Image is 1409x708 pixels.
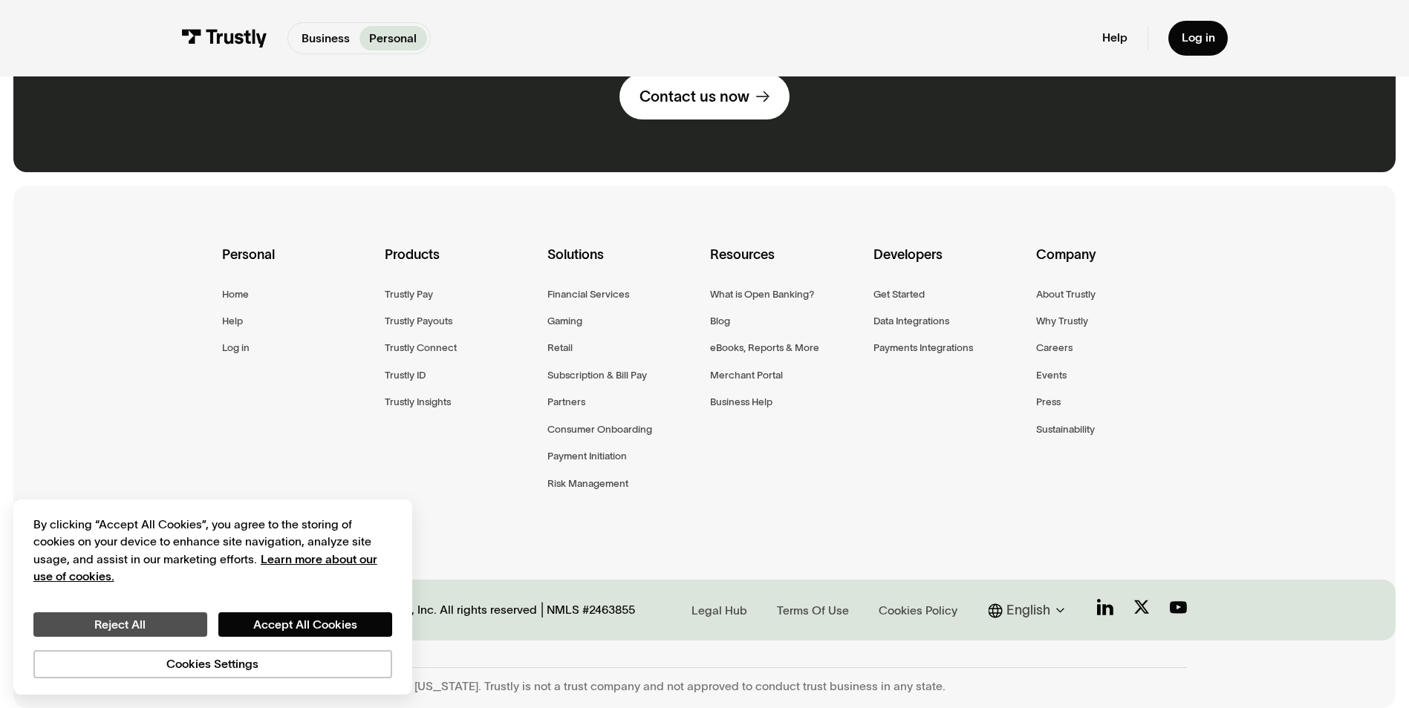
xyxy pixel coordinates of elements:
[385,244,536,286] div: Products
[547,475,628,492] a: Risk Management
[772,600,854,620] a: Terms Of Use
[710,367,783,384] a: Merchant Portal
[547,448,627,465] a: Payment Initiation
[547,286,629,303] a: Financial Services
[218,612,392,637] button: Accept All Cookies
[873,286,925,303] a: Get Started
[33,516,392,678] div: Privacy
[385,339,457,356] a: Trustly Connect
[710,286,814,303] a: What is Open Banking?
[547,244,698,286] div: Solutions
[547,367,647,384] a: Subscription & Bill Pay
[687,600,752,620] a: Legal Hub
[1102,30,1127,45] a: Help
[879,603,957,619] div: Cookies Policy
[302,30,350,47] p: Business
[385,367,426,384] a: Trustly ID
[547,421,652,438] a: Consumer Onboarding
[619,73,790,119] a: Contact us now
[1036,421,1095,438] a: Sustainability
[989,600,1070,620] div: English
[369,30,417,47] p: Personal
[541,600,544,620] div: |
[181,29,267,47] img: Trustly Logo
[291,26,359,50] a: Business
[777,603,849,619] div: Terms Of Use
[1168,21,1229,56] a: Log in
[1036,312,1088,330] a: Why Trustly
[710,312,730,330] a: Blog
[359,26,427,50] a: Personal
[1182,30,1215,45] div: Log in
[222,286,249,303] a: Home
[547,339,573,356] a: Retail
[33,516,392,586] div: By clicking “Accept All Cookies”, you agree to the storing of cookies on your device to enhance s...
[873,312,949,330] a: Data Integrations
[1036,286,1096,303] a: About Trustly
[385,286,433,303] a: Trustly Pay
[33,650,392,678] button: Cookies Settings
[334,603,537,617] div: © 2025 Trustly, Inc. All rights reserved
[222,244,373,286] div: Personal
[222,312,243,330] a: Help
[222,679,1186,694] div: Trustly, Inc. dba Trustly Payments in [US_STATE]. Trustly is not a trust company and not approved...
[547,393,585,410] a: Partners
[710,339,819,356] a: eBooks, Reports & More
[1036,367,1067,384] a: Events
[222,339,250,356] a: Log in
[1036,339,1073,356] a: Careers
[385,312,452,330] a: Trustly Payouts
[873,339,973,356] a: Payments Integrations
[1006,600,1050,620] div: English
[385,393,451,410] a: Trustly Insights
[547,603,635,617] div: NMLS #2463855
[692,603,747,619] div: Legal Hub
[33,612,207,637] button: Reject All
[1036,393,1061,410] a: Press
[13,499,412,695] div: Cookie banner
[710,393,772,410] a: Business Help
[1036,244,1187,286] div: Company
[710,244,861,286] div: Resources
[873,600,962,620] a: Cookies Policy
[640,87,749,106] div: Contact us now
[547,312,582,330] a: Gaming
[873,244,1024,286] div: Developers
